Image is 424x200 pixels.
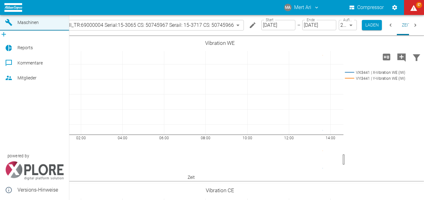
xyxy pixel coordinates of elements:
a: 24000867 Izmit II_TR:69000004 Serial:15-3065 CS: 50745967 Serail: 15-3717 CS: 50745966 [23,21,234,29]
div: 2 Minuten [339,20,357,30]
img: Xplore Logo [5,161,64,180]
input: DD.MM.YYYY [261,20,295,30]
label: Auflösung [343,17,354,22]
span: Hohe Auflösung [379,54,394,60]
span: powered by [7,153,29,159]
span: Mitglieder [17,75,37,80]
button: Daten filtern [409,49,424,65]
span: 57 [416,2,422,8]
span: Maschinen [17,20,39,25]
p: – [297,21,300,29]
span: Reports [17,45,33,50]
button: Laden [362,20,382,30]
span: Kommentare [17,60,43,65]
button: mert.ari@atlascopco.com [283,2,320,13]
button: Compressor [348,2,385,13]
button: Machine bearbeiten [246,19,259,31]
label: Start [266,17,274,22]
div: MA [284,4,292,11]
button: Kommentar hinzufügen [394,49,409,65]
span: Versions-Hinweise [17,186,64,194]
label: Ende [307,17,315,22]
button: Einstellungen [389,2,400,13]
img: logo [4,3,22,12]
span: 24000867 Izmit II_TR:69000004 Serial:15-3065 CS: 50745967 Serail: 15-3717 CS: 50745966 [33,21,234,29]
input: DD.MM.YYYY [302,20,336,30]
